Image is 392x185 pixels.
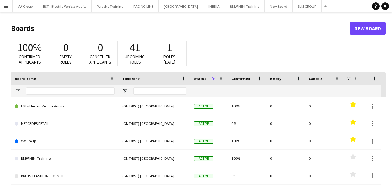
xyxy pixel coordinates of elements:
div: 0 [305,167,344,184]
span: Active [194,121,213,126]
button: VW Group [13,0,38,12]
div: 0 [305,132,344,149]
div: (GMT/BST) [GEOGRAPHIC_DATA] [119,150,190,167]
div: (GMT/BST) [GEOGRAPHIC_DATA] [119,115,190,132]
a: EST - Electric Vehicle Audits [15,97,115,115]
span: Status [194,76,206,81]
span: 0 [63,41,68,55]
div: 0 [266,150,305,167]
div: 0 [266,167,305,184]
button: BMW MINI Training [225,0,265,12]
span: Active [194,174,213,178]
span: Active [194,156,213,161]
a: VW Group [15,132,115,150]
a: New Board [350,22,386,35]
button: Porsche Training [92,0,128,12]
span: Timezone [122,76,140,81]
div: (GMT/BST) [GEOGRAPHIC_DATA] [119,167,190,184]
span: Confirmed [231,76,250,81]
span: Active [194,104,213,109]
a: MERCEDES RETAIL [15,115,115,132]
div: 0 [305,150,344,167]
span: Cancelled applicants [89,54,111,65]
div: 0 [305,115,344,132]
div: 0 [266,115,305,132]
div: 0% [228,167,266,184]
div: (GMT/BST) [GEOGRAPHIC_DATA] [119,97,190,115]
span: Empty roles [60,54,72,65]
input: Board name Filter Input [26,87,115,95]
span: Upcoming roles [125,54,145,65]
div: 0% [228,115,266,132]
span: 1 [167,41,172,55]
button: EST - Electric Vehicle Audits [38,0,92,12]
div: 0 [266,132,305,149]
div: (GMT/BST) [GEOGRAPHIC_DATA] [119,132,190,149]
button: Open Filter Menu [122,88,128,94]
span: 0 [98,41,103,55]
span: Cancels [309,76,322,81]
button: Open Filter Menu [15,88,20,94]
input: Timezone Filter Input [133,87,186,95]
a: BRITISH FASHION COUNCIL [15,167,115,185]
button: IMEDIA [203,0,225,12]
a: BMW MINI Training [15,150,115,167]
span: Active [194,139,213,144]
button: [GEOGRAPHIC_DATA] [159,0,203,12]
span: Empty [270,76,281,81]
h1: Boards [11,24,350,33]
span: Board name [15,76,36,81]
button: RACING LINE [128,0,159,12]
div: 100% [228,97,266,115]
div: 100% [228,132,266,149]
span: 100% [17,41,42,55]
button: New Board [265,0,293,12]
span: Roles [DATE] [163,54,176,65]
span: 41 [129,41,140,55]
span: Confirmed applicants [19,54,41,65]
div: 0 [305,97,344,115]
button: SLM GROUP [293,0,322,12]
div: 0 [266,97,305,115]
div: 100% [228,150,266,167]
